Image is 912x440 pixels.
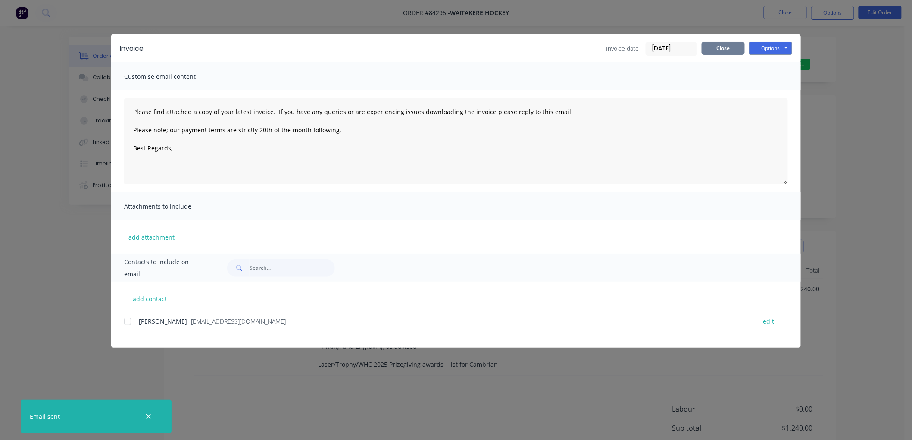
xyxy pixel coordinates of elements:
[606,44,639,53] span: Invoice date
[124,231,179,243] button: add attachment
[124,71,219,83] span: Customise email content
[250,259,335,277] input: Search...
[702,42,745,55] button: Close
[30,412,60,421] div: Email sent
[749,42,792,55] button: Options
[139,317,187,325] span: [PERSON_NAME]
[124,98,788,184] textarea: Please find attached a copy of your latest invoice. If you have any queries or are experiencing i...
[187,317,286,325] span: - [EMAIL_ADDRESS][DOMAIN_NAME]
[124,292,176,305] button: add contact
[120,44,144,54] div: Invoice
[124,200,219,212] span: Attachments to include
[758,315,780,327] button: edit
[124,256,206,280] span: Contacts to include on email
